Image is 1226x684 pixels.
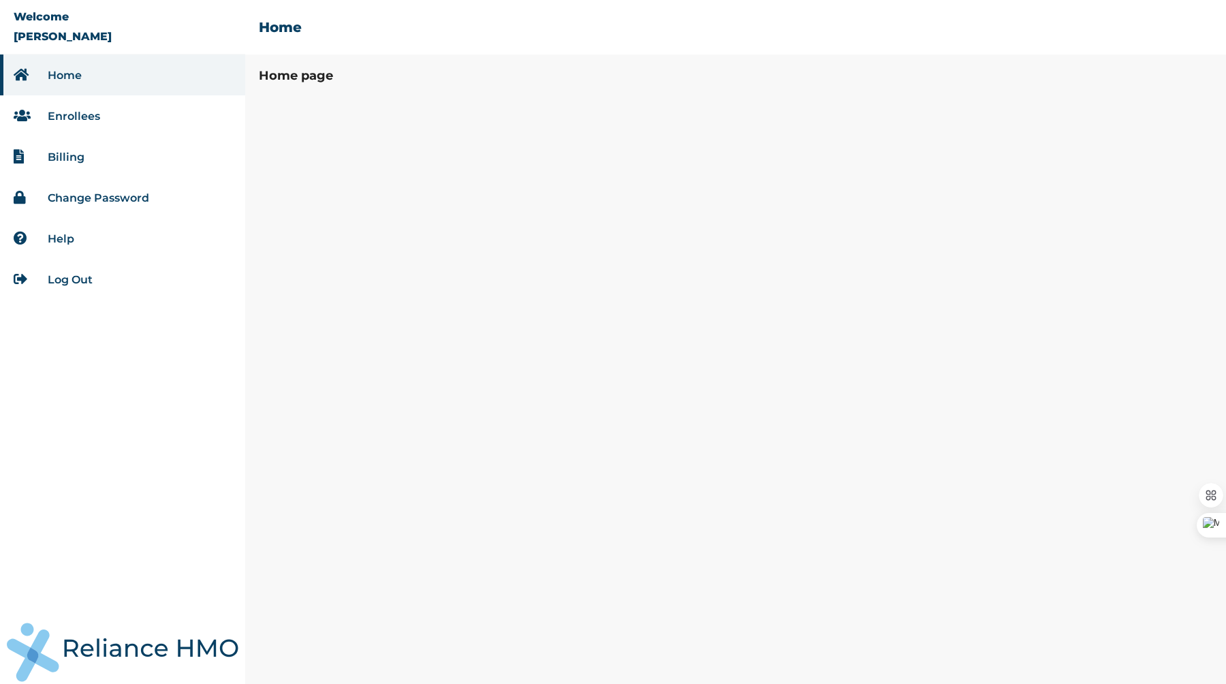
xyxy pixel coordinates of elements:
[14,30,112,43] p: [PERSON_NAME]
[48,69,82,82] a: Home
[7,623,238,682] img: RelianceHMO's Logo
[259,19,302,35] h2: Home
[14,10,69,23] p: Welcome
[48,191,149,204] a: Change Password
[48,151,84,164] a: Billing
[48,273,93,286] a: Log Out
[48,232,74,245] a: Help
[259,68,1212,83] h3: Home page
[48,110,100,123] a: Enrollees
